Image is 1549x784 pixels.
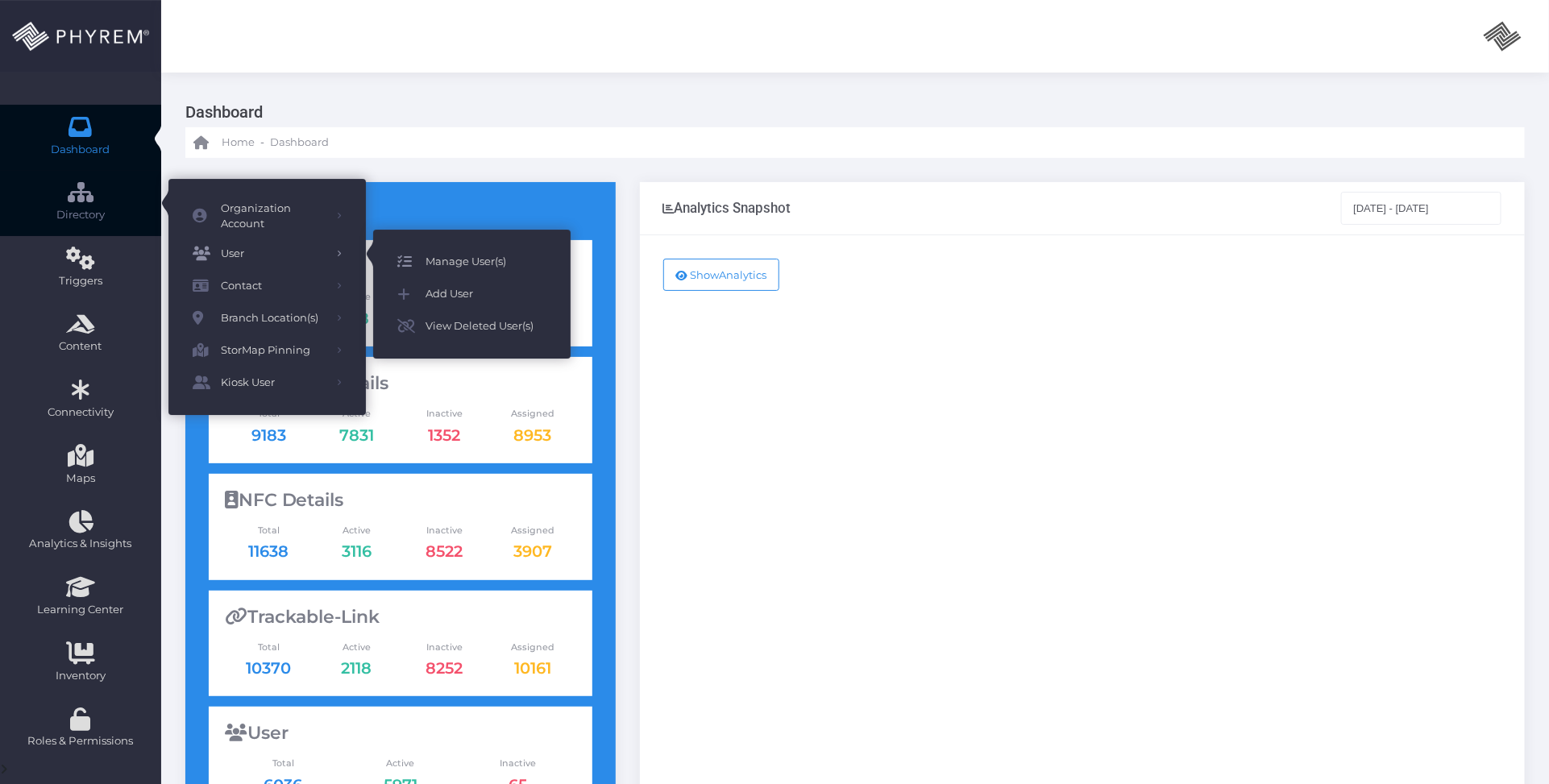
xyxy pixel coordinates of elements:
span: Total [225,757,343,770]
span: Directory [10,207,151,223]
span: Analytics & Insights [10,536,151,552]
h3: Dashboard [185,97,1513,127]
span: Total [225,524,313,537]
span: Assigned [488,407,576,421]
span: Inactive [401,407,488,421]
div: User [225,723,577,744]
button: ShowAnalytics [663,259,780,291]
span: Total [225,641,313,654]
a: 10370 [246,658,291,678]
a: 8522 [426,541,463,561]
span: Add User [426,284,546,305]
span: Connectivity [10,404,151,421]
a: Branch Location(s) [168,302,366,334]
span: Branch Location(s) [221,308,326,329]
a: 1352 [429,425,461,445]
span: Inventory [10,668,151,684]
div: NFC Details [225,490,577,511]
a: 11638 [248,541,289,561]
span: Active [342,757,459,770]
div: QR-Code Details [225,373,577,394]
span: View Deleted User(s) [426,316,546,337]
span: Show [691,268,720,281]
span: Contact [221,276,326,297]
span: Active [313,524,401,537]
span: Maps [66,471,95,487]
div: Analytics Snapshot [663,200,791,216]
span: Assigned [488,524,576,537]
span: Content [10,338,151,355]
a: 8252 [426,658,463,678]
span: User [221,243,326,264]
a: Contact [168,270,366,302]
a: Kiosk User [168,367,366,399]
a: 3116 [342,541,372,561]
span: Active [313,641,401,654]
a: Organization Account [168,195,366,238]
span: Learning Center [10,602,151,618]
span: Home [222,135,255,151]
span: Dashboard [52,142,110,158]
span: Triggers [10,273,151,289]
span: Inactive [401,641,488,654]
span: StorMap Pinning [221,340,326,361]
span: Kiosk User [221,372,326,393]
span: Manage User(s) [426,251,546,272]
a: Dashboard [270,127,329,158]
a: 8953 [513,425,551,445]
a: Manage User(s) [373,246,571,278]
a: 10161 [514,658,551,678]
span: Dashboard [270,135,329,151]
li: - [258,135,267,151]
a: 3907 [513,541,552,561]
span: Inactive [459,757,577,770]
span: Inactive [401,524,488,537]
a: 9183 [251,425,286,445]
span: Organization Account [221,201,326,232]
a: View Deleted User(s) [373,310,571,342]
a: 7831 [339,425,374,445]
a: StorMap Pinning [168,334,366,367]
div: Trackable-Link [225,607,577,628]
a: User [168,238,366,270]
a: Add User [373,278,571,310]
span: Roles & Permissions [10,733,151,749]
a: Home [193,127,255,158]
input: Select Date Range [1341,192,1502,224]
a: 2118 [341,658,372,678]
span: Assigned [488,641,576,654]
